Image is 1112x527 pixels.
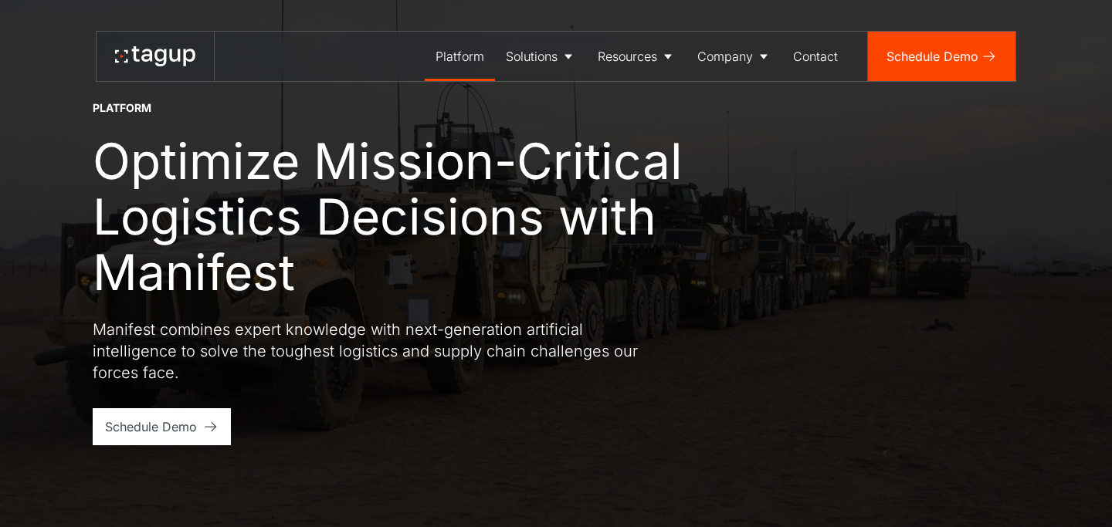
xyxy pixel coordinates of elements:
[436,47,484,66] div: Platform
[506,47,558,66] div: Solutions
[425,32,495,81] a: Platform
[587,32,687,81] a: Resources
[93,100,151,116] div: Platform
[105,417,197,436] div: Schedule Demo
[93,408,231,445] a: Schedule Demo
[93,319,649,383] p: Manifest combines expert knowledge with next-generation artificial intelligence to solve the toug...
[887,47,978,66] div: Schedule Demo
[793,47,838,66] div: Contact
[782,32,849,81] a: Contact
[687,32,782,81] a: Company
[697,47,753,66] div: Company
[93,133,741,300] h1: Optimize Mission-Critical Logistics Decisions with Manifest
[868,32,1015,81] a: Schedule Demo
[495,32,587,81] a: Solutions
[598,47,657,66] div: Resources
